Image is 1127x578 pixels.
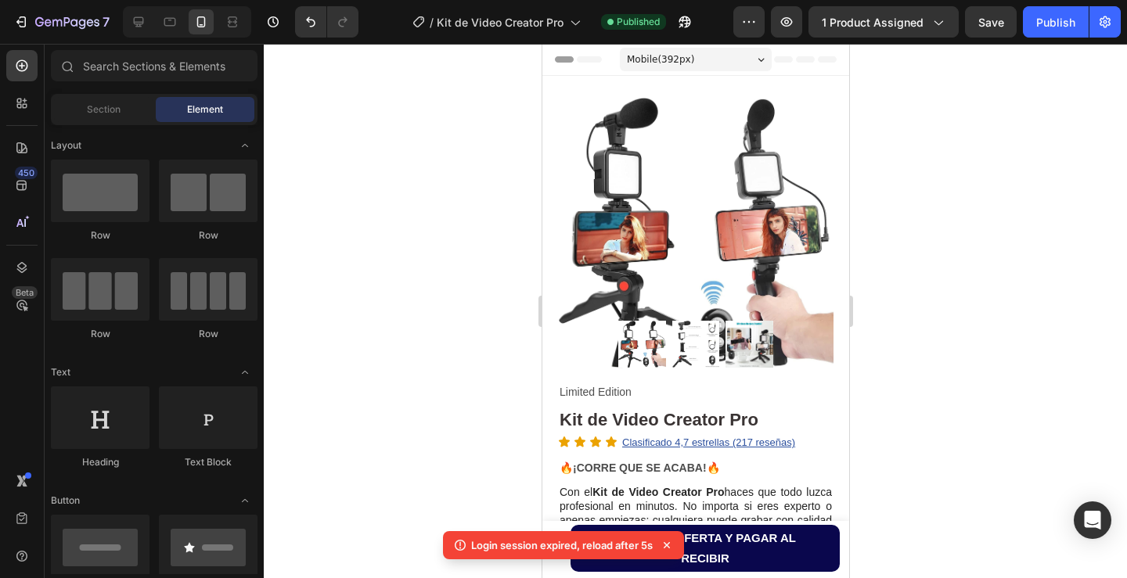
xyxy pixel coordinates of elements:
input: Search Sections & Elements [51,50,257,81]
span: Toggle open [232,133,257,158]
span: 1 product assigned [822,14,924,31]
p: Login session expired, reload after 5s [471,537,653,553]
div: Row [159,327,257,341]
p: 7 [103,13,110,31]
span: Element [187,102,223,117]
button: 7 [6,6,117,38]
button: 1 product assigned [808,6,959,38]
div: 450 [15,167,38,179]
div: Publish [1036,14,1075,31]
div: Row [51,327,149,341]
div: Row [51,228,149,242]
span: Toggle open [232,360,257,385]
div: Open Intercom Messenger [1074,501,1111,539]
span: Published [617,15,660,29]
div: Undo/Redo [295,6,358,38]
span: Section [87,102,121,117]
div: Text Block [159,455,257,469]
div: Heading [51,455,149,469]
span: / [430,14,434,31]
span: Save [978,16,1004,29]
span: Text [51,365,70,379]
iframe: Design area [542,44,849,578]
button: Publish [1023,6,1089,38]
span: Toggle open [232,488,257,513]
div: Beta [12,286,38,299]
div: Row [159,228,257,242]
span: Kit de Video Creator Pro [437,14,563,31]
span: Button [51,494,80,508]
span: Layout [51,138,81,153]
button: Save [965,6,1017,38]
